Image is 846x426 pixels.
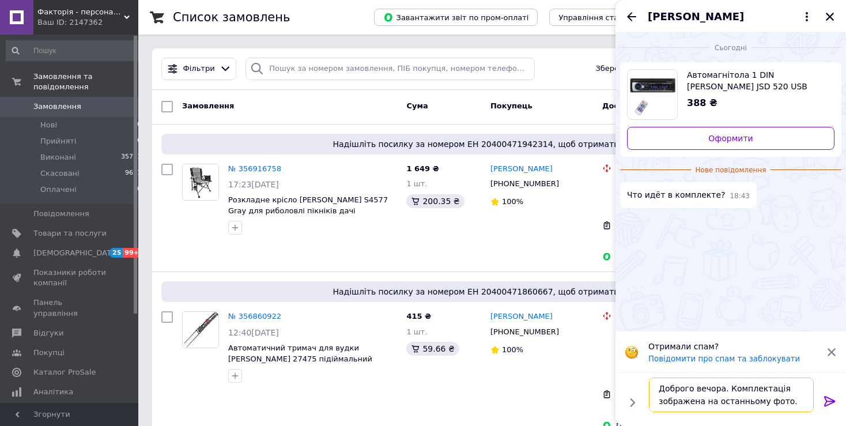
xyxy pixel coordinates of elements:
[33,297,107,318] span: Панель управління
[40,136,76,146] span: Прийняті
[137,120,141,130] span: 0
[691,165,771,175] span: Нове повідомлення
[625,345,639,359] img: :face_with_monocle:
[33,209,89,219] span: Повідомлення
[383,12,528,22] span: Завантажити звіт по пром-оплаті
[109,248,123,258] span: 25
[228,344,372,374] a: Автоматичний тримач для вудки [PERSON_NAME] 27475 підіймальний кронштейн 47 см подвійна пружина
[627,127,834,150] a: Оформити
[627,69,834,120] a: Переглянути товар
[137,136,141,146] span: 0
[490,179,559,188] span: [PHONE_NUMBER]
[602,101,688,110] span: Доставка та оплата
[549,9,656,26] button: Управління статусами
[558,13,647,22] span: Управління статусами
[33,248,119,258] span: [DEMOGRAPHIC_DATA]
[40,168,80,179] span: Скасовані
[228,328,279,337] span: 12:40[DATE]
[183,312,218,348] img: Фото товару
[137,184,141,195] span: 0
[406,164,439,173] span: 1 649 ₴
[490,311,553,322] a: [PERSON_NAME]
[628,70,677,119] img: 6440606739_w640_h640_avtomagnitola-1-din.jpg
[502,197,523,206] span: 100%
[183,164,218,200] img: Фото товару
[406,312,431,321] span: 415 ₴
[228,164,281,173] a: № 356916758
[246,58,534,80] input: Пошук за номером замовлення, ПІБ покупця, номером телефону, Email, номером накладної
[121,152,141,163] span: 35771
[183,63,215,74] span: Фільтри
[166,138,818,150] span: Надішліть посилку за номером ЕН 20400471942314, щоб отримати оплату
[649,378,814,412] textarea: Доброго вечора. Комплектація зображена на останньому фото.
[33,267,107,288] span: Показники роботи компанії
[490,101,532,110] span: Покупець
[687,69,825,92] span: Автомагнітола 1 DIN [PERSON_NAME] JSD 520 USB microSD 60х4 Вт Bluetooth пульт керування
[648,9,814,24] button: [PERSON_NAME]
[406,101,428,110] span: Cума
[648,9,744,24] span: [PERSON_NAME]
[490,164,553,175] a: [PERSON_NAME]
[166,286,818,297] span: Надішліть посилку за номером ЕН 20400471860667, щоб отримати оплату
[374,9,538,26] button: Завантажити звіт по пром-оплаті
[595,63,674,74] span: Збережені фільтри:
[228,312,281,321] a: № 356860922
[37,7,124,17] span: Факторія - персональна техніка
[710,43,751,53] span: Сьогодні
[228,195,388,215] a: Розкладне крісло [PERSON_NAME] S4577 Gray для риболовлі пікніків дачі
[125,168,141,179] span: 9621
[33,101,81,112] span: Замовлення
[648,355,800,363] button: Повідомити про спам та заблокувати
[123,248,142,258] span: 99+
[33,367,96,378] span: Каталог ProSale
[823,10,837,24] button: Закрити
[40,120,57,130] span: Нові
[33,328,63,338] span: Відгуки
[33,228,107,239] span: Товари та послуги
[40,152,76,163] span: Виконані
[406,327,427,336] span: 1 шт.
[406,194,464,208] div: 200.35 ₴
[6,40,142,61] input: Пошук
[40,184,77,195] span: Оплачені
[490,327,559,336] span: [PHONE_NUMBER]
[406,342,459,356] div: 59.66 ₴
[33,387,73,397] span: Аналітика
[182,164,219,201] a: Фото товару
[620,42,841,53] div: 12.08.2025
[228,180,279,189] span: 17:23[DATE]
[33,71,138,92] span: Замовлення та повідомлення
[648,341,819,352] p: Отримали спам?
[730,191,750,201] span: 18:43 12.08.2025
[182,101,234,110] span: Замовлення
[406,179,427,188] span: 1 шт.
[33,348,65,358] span: Покупці
[625,10,639,24] button: Назад
[687,97,717,108] span: 388 ₴
[182,311,219,348] a: Фото товару
[37,17,138,28] div: Ваш ID: 2147362
[627,189,725,201] span: Что идёт в комплекте?
[173,10,290,24] h1: Список замовлень
[502,345,523,354] span: 100%
[625,395,640,410] button: Показати кнопки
